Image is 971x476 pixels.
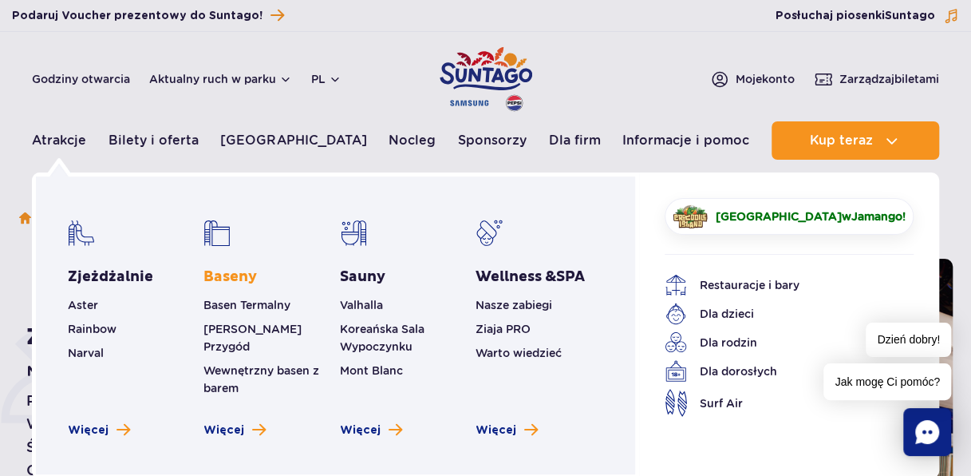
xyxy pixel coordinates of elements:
a: Sponsorzy [458,121,527,160]
a: Restauracje i bary [665,274,890,296]
span: SPA [556,268,585,286]
span: Więcej [476,422,516,438]
a: Valhalla [340,299,383,311]
a: Nocleg [389,121,436,160]
a: Wewnętrzny basen z barem [203,364,319,395]
span: Jamango [851,210,902,223]
a: Zobacz więcej saun [340,422,402,438]
a: [PERSON_NAME] Przygód [203,323,302,353]
span: Więcej [68,422,109,438]
button: pl [311,71,341,87]
a: Godziny otwarcia [32,71,130,87]
a: Wellness &SPA [476,268,585,287]
a: Warto wiedzieć [476,347,562,359]
a: Rainbow [68,323,116,335]
a: Dla dzieci [665,303,890,325]
a: [GEOGRAPHIC_DATA]wJamango! [665,198,914,235]
a: Zjeżdżalnie [68,268,153,287]
span: Surf Air [700,395,743,412]
span: Moje konto [736,71,795,87]
span: Wellness & [476,268,585,286]
a: Atrakcje [32,121,86,160]
button: Kup teraz [772,121,939,160]
a: Narval [68,347,104,359]
a: Aster [68,299,98,311]
a: Mojekonto [710,69,795,89]
span: Więcej [340,422,381,438]
span: [GEOGRAPHIC_DATA] [716,210,842,223]
span: Zarządzaj biletami [839,71,939,87]
a: Basen Termalny [203,299,290,311]
a: Bilety i oferta [109,121,199,160]
span: Więcej [203,422,244,438]
a: Dla dorosłych [665,360,890,383]
a: Zobacz więcej Wellness & SPA [476,422,538,438]
a: Dla rodzin [665,331,890,354]
a: Sauny [340,268,385,287]
span: w ! [716,208,906,224]
button: Aktualny ruch w parku [149,73,292,85]
span: Dzień dobry! [866,323,951,357]
a: Baseny [203,268,257,287]
a: Zarządzajbiletami [814,69,939,89]
a: Koreańska Sala Wypoczynku [340,323,424,353]
a: Ziaja PRO [476,323,531,335]
a: Mont Blanc [340,364,403,377]
a: Zobacz więcej basenów [203,422,266,438]
a: Nasze zabiegi [476,299,552,311]
span: Kup teraz [809,133,872,148]
span: Jak mogę Ci pomóc? [823,363,951,400]
div: Chat [903,408,951,456]
a: Dla firm [549,121,601,160]
a: Zobacz więcej zjeżdżalni [68,422,130,438]
a: Surf Air [665,389,890,417]
a: [GEOGRAPHIC_DATA] [220,121,366,160]
a: Informacje i pomoc [622,121,749,160]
